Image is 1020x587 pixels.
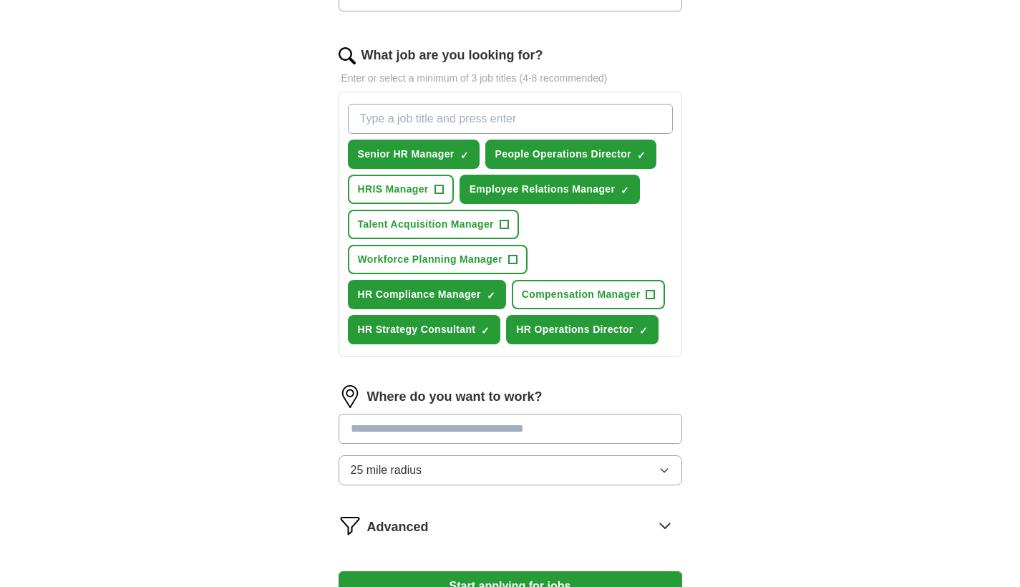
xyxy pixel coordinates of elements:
span: HR Compliance Manager [358,287,481,302]
span: ✓ [639,325,648,336]
button: HRIS Manager [348,175,454,204]
span: HR Operations Director [516,322,633,337]
span: HR Strategy Consultant [358,322,476,337]
span: Compensation Manager [522,287,641,302]
button: Employee Relations Manager✓ [460,175,641,204]
span: People Operations Director [495,147,631,162]
button: HR Compliance Manager✓ [348,280,506,309]
label: What job are you looking for? [361,46,543,65]
span: ✓ [460,150,469,161]
p: Enter or select a minimum of 3 job titles (4-8 recommended) [339,71,682,86]
span: ✓ [487,290,495,301]
span: Senior HR Manager [358,147,455,162]
img: search.png [339,47,356,64]
span: 25 mile radius [351,462,422,479]
button: Workforce Planning Manager [348,245,528,274]
span: HRIS Manager [358,182,429,197]
img: filter [339,514,361,537]
button: Compensation Manager [512,280,666,309]
span: Employee Relations Manager [470,182,616,197]
span: ✓ [621,185,629,196]
button: 25 mile radius [339,455,682,485]
button: HR Operations Director✓ [506,315,658,344]
button: Talent Acquisition Manager [348,210,519,239]
span: Talent Acquisition Manager [358,217,494,232]
span: Advanced [367,518,429,537]
span: ✓ [481,325,490,336]
button: HR Strategy Consultant✓ [348,315,501,344]
button: Senior HR Manager✓ [348,140,480,169]
span: ✓ [637,150,646,161]
span: Workforce Planning Manager [358,252,503,267]
label: Where do you want to work? [367,387,543,407]
img: location.png [339,385,361,408]
button: People Operations Director✓ [485,140,656,169]
input: Type a job title and press enter [348,104,673,134]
